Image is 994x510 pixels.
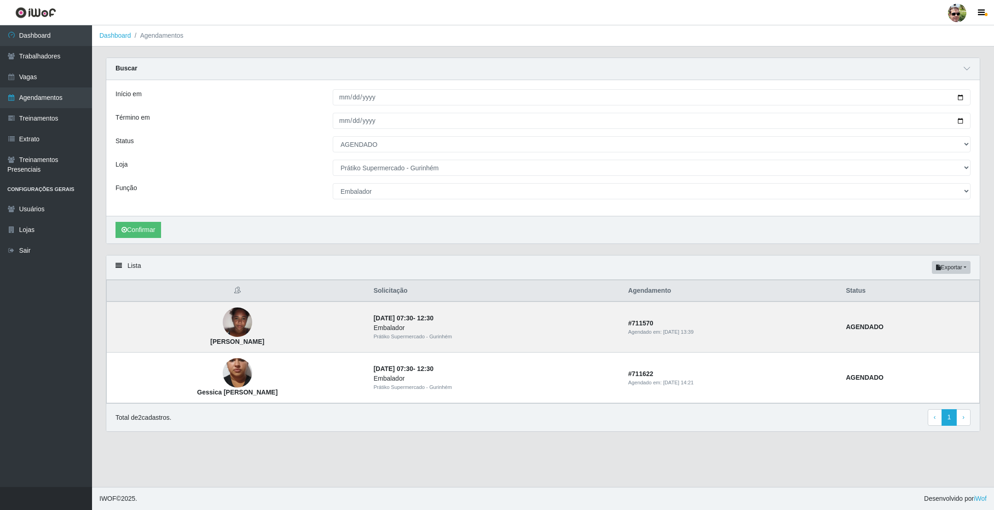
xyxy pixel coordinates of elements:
div: Agendado em: [628,379,835,387]
span: ‹ [934,413,936,421]
strong: - [374,365,433,372]
strong: AGENDADO [846,374,884,381]
div: Lista [106,255,980,280]
img: Gessica lino da costa [223,340,252,406]
label: Função [116,183,137,193]
label: Término em [116,113,150,122]
img: CoreUI Logo [15,7,56,18]
time: 12:30 [417,314,433,322]
label: Status [116,136,134,146]
div: Embalador [374,323,617,333]
div: Embalador [374,374,617,383]
strong: Buscar [116,64,137,72]
th: Solicitação [368,280,623,302]
div: Prátiko Supermercado - Gurinhém [374,333,617,341]
label: Início em [116,89,142,99]
time: [DATE] 07:30 [374,365,413,372]
a: iWof [974,495,987,502]
strong: AGENDADO [846,323,884,330]
input: 00/00/0000 [333,89,971,105]
li: Agendamentos [131,31,184,41]
span: Desenvolvido por [924,494,987,504]
span: › [962,413,965,421]
time: [DATE] 14:21 [663,380,693,385]
a: 1 [942,409,957,426]
nav: breadcrumb [92,25,994,46]
strong: Gessica [PERSON_NAME] [197,388,277,396]
th: Agendamento [623,280,840,302]
strong: # 711570 [628,319,653,327]
time: [DATE] 07:30 [374,314,413,322]
strong: # 711622 [628,370,653,377]
time: 12:30 [417,365,433,372]
div: Prátiko Supermercado - Gurinhém [374,383,617,391]
div: Agendado em: [628,328,835,336]
time: [DATE] 13:39 [663,329,693,335]
a: Previous [928,409,942,426]
button: Exportar [932,261,971,274]
p: Total de 2 cadastros. [116,413,171,423]
th: Status [840,280,979,302]
a: Dashboard [99,32,131,39]
input: 00/00/0000 [333,113,971,129]
nav: pagination [928,409,971,426]
span: © 2025 . [99,494,137,504]
strong: - [374,314,433,322]
a: Next [956,409,971,426]
span: IWOF [99,495,116,502]
strong: [PERSON_NAME] [210,338,264,345]
button: Confirmar [116,222,161,238]
label: Loja [116,160,127,169]
img: Livia Gilvaneide Da Silva [223,296,252,349]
